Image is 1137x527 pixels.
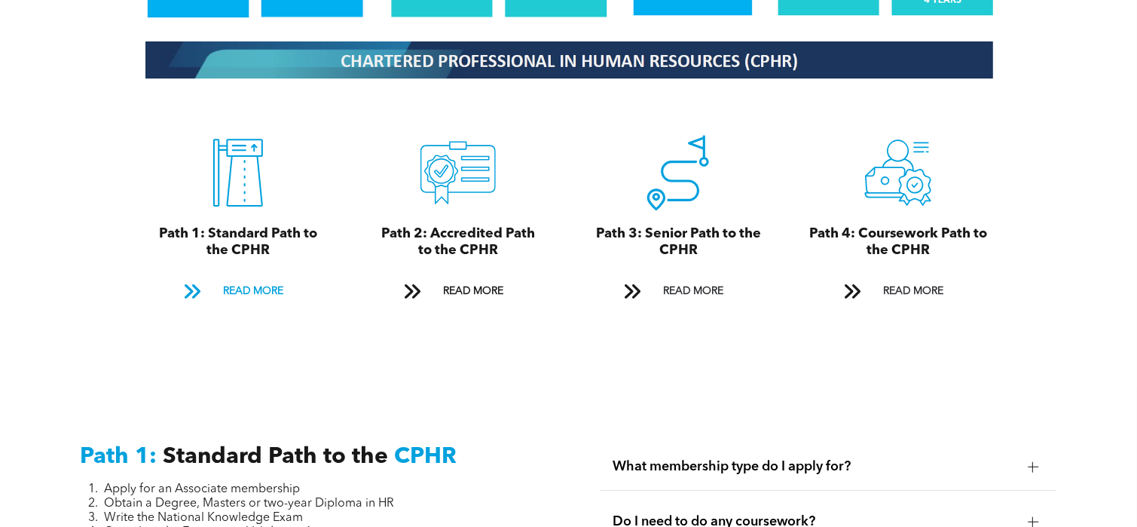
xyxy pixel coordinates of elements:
[381,227,535,257] span: Path 2: Accredited Path to the CPHR
[105,483,301,495] span: Apply for an Associate membership
[218,277,289,305] span: READ MORE
[173,277,303,305] a: READ MORE
[809,227,987,257] span: Path 4: Coursework Path to the CPHR
[81,446,157,468] span: Path 1:
[438,277,509,305] span: READ MORE
[613,277,743,305] a: READ MORE
[596,227,761,257] span: Path 3: Senior Path to the CPHR
[833,277,963,305] a: READ MORE
[658,277,729,305] span: READ MORE
[613,458,1016,475] span: What membership type do I apply for?
[393,277,523,305] a: READ MORE
[878,277,949,305] span: READ MORE
[164,446,389,468] span: Standard Path to the
[395,446,457,468] span: CPHR
[105,498,395,510] span: Obtain a Degree, Masters or two-year Diploma in HR
[159,227,317,257] span: Path 1: Standard Path to the CPHR
[105,512,304,524] span: Write the National Knowledge Exam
